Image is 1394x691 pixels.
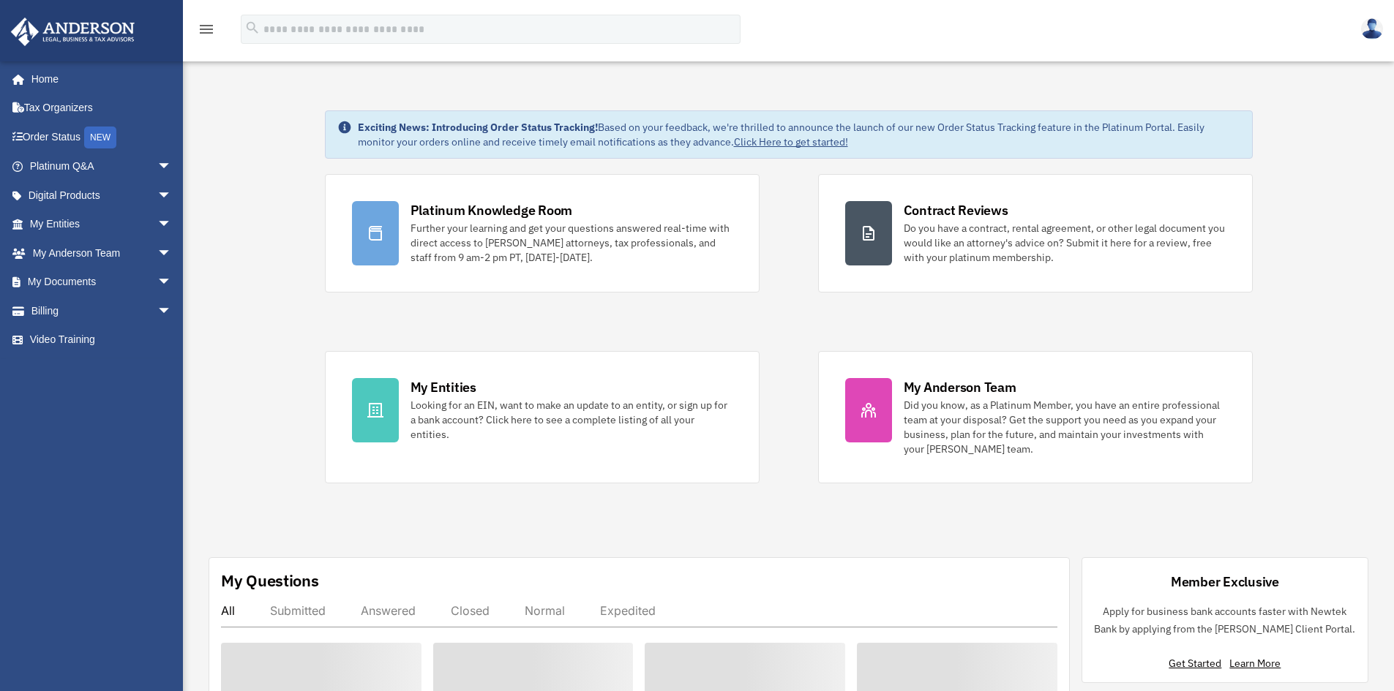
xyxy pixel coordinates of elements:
div: Platinum Knowledge Room [411,201,573,219]
div: Based on your feedback, we're thrilled to announce the launch of our new Order Status Tracking fe... [358,120,1240,149]
div: Expedited [600,603,656,618]
div: My Anderson Team [904,378,1016,396]
a: Digital Productsarrow_drop_down [10,181,194,210]
strong: Exciting News: Introducing Order Status Tracking! [358,121,598,134]
a: Order StatusNEW [10,122,194,152]
a: Tax Organizers [10,94,194,123]
a: Click Here to get started! [734,135,848,148]
span: arrow_drop_down [157,152,187,182]
p: Apply for business bank accounts faster with Newtek Bank by applying from the [PERSON_NAME] Clien... [1094,603,1356,638]
a: My Anderson Team Did you know, as a Platinum Member, you have an entire professional team at your... [818,351,1253,483]
span: arrow_drop_down [157,268,187,298]
span: arrow_drop_down [157,238,187,268]
div: All [221,603,235,618]
i: search [244,20,261,36]
a: Contract Reviews Do you have a contract, rental agreement, or other legal document you would like... [818,174,1253,292]
a: Billingarrow_drop_down [10,296,194,325]
div: Answered [361,603,416,618]
a: My Documentsarrow_drop_down [10,268,194,297]
a: My Anderson Teamarrow_drop_down [10,238,194,268]
a: Platinum Q&Aarrow_drop_down [10,152,194,181]
div: My Questions [221,570,319,592]
a: Learn More [1229,657,1281,670]
div: Member Exclusive [1171,573,1279,591]
div: Closed [451,603,490,618]
div: Further your learning and get your questions answered real-time with direct access to [PERSON_NAM... [411,221,732,265]
a: My Entities Looking for an EIN, want to make an update to an entity, or sign up for a bank accoun... [325,351,760,483]
div: Contract Reviews [904,201,1008,219]
img: Anderson Advisors Platinum Portal [7,18,139,46]
a: Video Training [10,325,194,355]
div: Submitted [270,603,326,618]
div: Did you know, as a Platinum Member, you have an entire professional team at your disposal? Get th... [904,398,1226,456]
a: Home [10,64,187,94]
a: menu [198,26,215,38]
div: Normal [525,603,565,618]
div: Do you have a contract, rental agreement, or other legal document you would like an attorney's ad... [904,221,1226,265]
a: My Entitiesarrow_drop_down [10,210,194,239]
div: My Entities [411,378,476,396]
a: Platinum Knowledge Room Further your learning and get your questions answered real-time with dire... [325,174,760,292]
span: arrow_drop_down [157,296,187,326]
a: Get Started [1169,657,1227,670]
i: menu [198,20,215,38]
span: arrow_drop_down [157,210,187,240]
div: Looking for an EIN, want to make an update to an entity, or sign up for a bank account? Click her... [411,398,732,442]
img: User Pic [1361,18,1383,39]
div: NEW [84,127,116,148]
span: arrow_drop_down [157,181,187,211]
